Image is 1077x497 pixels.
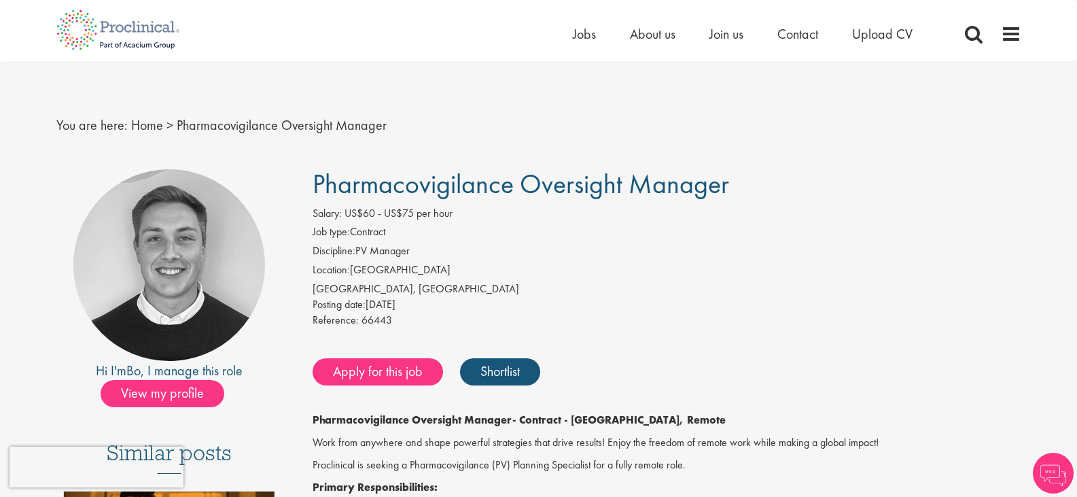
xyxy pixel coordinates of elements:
[313,458,1021,473] p: Proclinical is seeking a Pharmacovigilance (PV) Planning Specialist for a fully remote role.
[630,25,675,43] a: About us
[313,297,1021,313] div: [DATE]
[573,25,596,43] a: Jobs
[313,206,342,222] label: Salary:
[313,224,350,240] label: Job type:
[313,262,1021,281] li: [GEOGRAPHIC_DATA]
[313,243,1021,262] li: PV Manager
[166,116,173,134] span: >
[131,116,163,134] a: breadcrumb link
[101,383,238,400] a: View my profile
[361,313,392,327] span: 66443
[460,358,540,385] a: Shortlist
[313,243,355,259] label: Discipline:
[56,116,128,134] span: You are here:
[852,25,913,43] a: Upload CV
[313,413,512,427] strong: Pharmacovigilance Oversight Manager
[313,167,729,201] span: Pharmacovigilance Oversight Manager
[313,262,350,278] label: Location:
[313,297,366,311] span: Posting date:
[1033,453,1074,494] img: Chatbot
[777,25,818,43] a: Contact
[56,361,283,381] div: Hi I'm , I manage this role
[313,313,359,328] label: Reference:
[313,281,1021,297] div: [GEOGRAPHIC_DATA], [GEOGRAPHIC_DATA]
[10,447,183,487] iframe: reCAPTCHA
[73,169,265,361] img: imeage of recruiter Bo Forsen
[313,435,1021,451] p: Work from anywhere and shape powerful strategies that drive results! Enjoy the freedom of remote ...
[512,413,726,427] strong: - Contract - [GEOGRAPHIC_DATA], Remote
[177,116,387,134] span: Pharmacovigilance Oversight Manager
[107,441,232,474] h3: Similar posts
[313,480,438,494] strong: Primary Responsibilities:
[313,358,443,385] a: Apply for this job
[709,25,743,43] a: Join us
[345,206,453,220] span: US$60 - US$75 per hour
[313,224,1021,243] li: Contract
[101,380,224,407] span: View my profile
[126,362,141,379] a: Bo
